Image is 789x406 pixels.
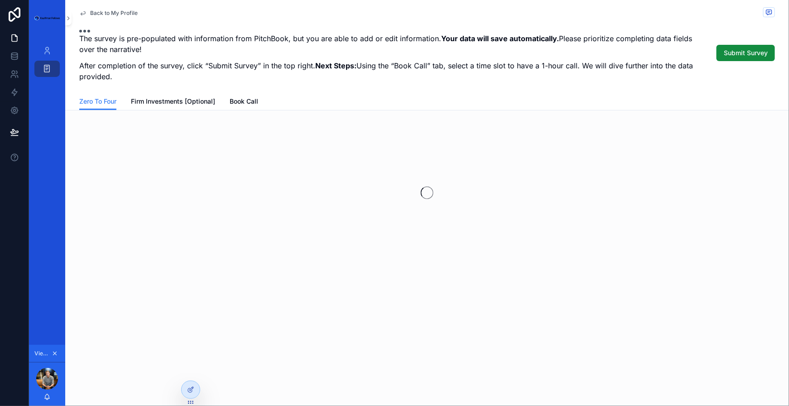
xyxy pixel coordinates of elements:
[717,45,775,61] button: Submit Survey
[131,97,215,106] span: Firm Investments [Optional]
[79,93,116,110] a: Zero To Four
[230,93,258,111] a: Book Call
[441,34,559,43] strong: Your data will save automatically.
[79,97,116,106] span: Zero To Four
[29,36,65,89] div: scrollable content
[34,350,50,357] span: Viewing as Staffan
[315,61,356,70] strong: Next Steps:
[230,97,258,106] span: Book Call
[724,48,768,57] span: Submit Survey
[90,10,138,17] span: Back to My Profile
[34,16,60,21] img: App logo
[79,10,138,17] a: Back to My Profile
[79,60,707,82] p: After completion of the survey, click “Submit Survey” in the top right. Using the “Book Call” tab...
[79,33,707,55] p: The survey is pre-populated with information from PitchBook, but you are able to add or edit info...
[131,93,215,111] a: Firm Investments [Optional]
